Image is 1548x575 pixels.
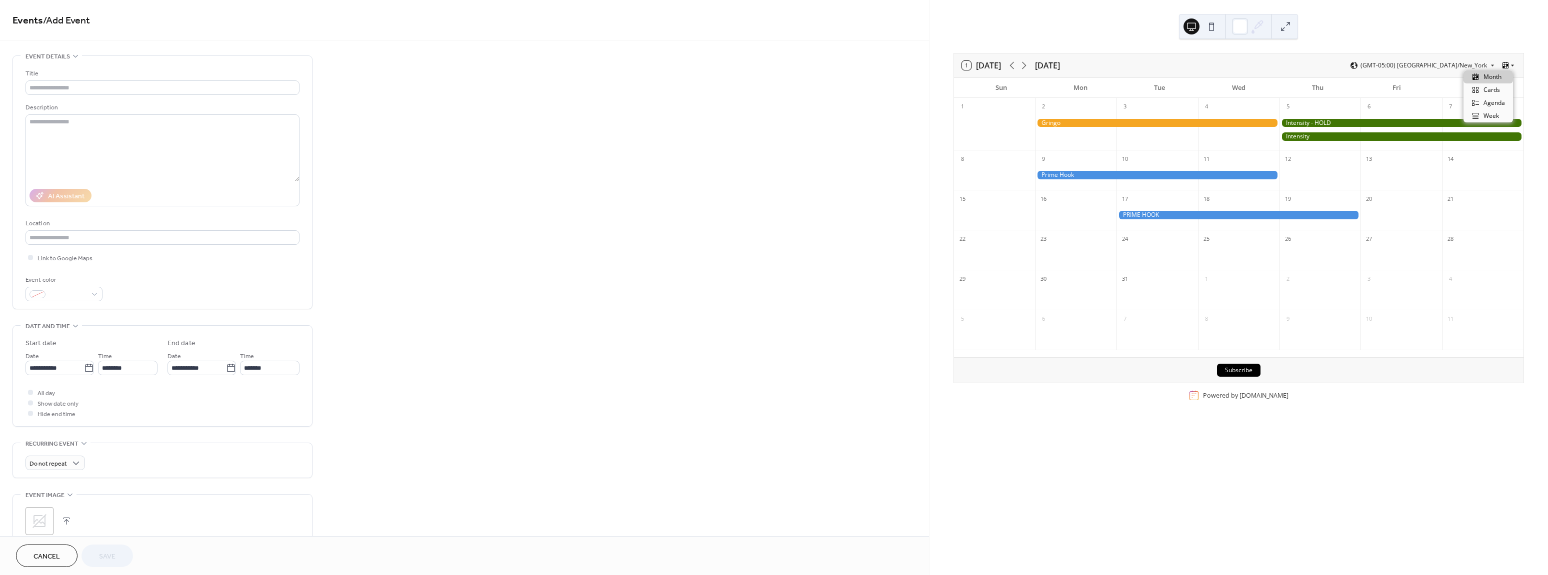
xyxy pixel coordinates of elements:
div: 12 [1282,153,1293,164]
div: Event color [25,275,100,285]
div: 6 [1363,101,1374,112]
span: / Add Event [43,11,90,30]
div: 30 [1038,273,1049,284]
div: 17 [1119,193,1130,204]
div: Location [25,218,297,229]
div: 2 [1282,273,1293,284]
div: 28 [1445,233,1456,244]
div: Intensity - HOLD [1279,119,1523,127]
div: End date [167,338,195,349]
div: PRIME HOOK [1116,211,1360,219]
div: Description [25,102,297,113]
a: [DOMAIN_NAME] [1239,391,1288,400]
div: Start date [25,338,56,349]
div: 16 [1038,193,1049,204]
span: Agenda [1483,98,1505,107]
div: Mon [1041,78,1120,98]
span: Cards [1483,85,1500,94]
div: 4 [1201,101,1212,112]
div: 29 [957,273,968,284]
div: 13 [1363,153,1374,164]
div: 14 [1445,153,1456,164]
div: 9 [1038,153,1049,164]
div: Sun [962,78,1041,98]
span: Week [1483,111,1499,120]
div: 7 [1119,313,1130,324]
div: 27 [1363,233,1374,244]
div: 5 [957,313,968,324]
div: [DATE] [1035,59,1060,71]
div: Fri [1357,78,1436,98]
span: Date [167,351,181,362]
a: Events [12,11,43,30]
span: Hide end time [37,409,75,420]
div: Intensity [1279,132,1523,141]
div: 26 [1282,233,1293,244]
div: 7 [1445,101,1456,112]
div: Title [25,68,297,79]
div: 8 [1201,313,1212,324]
div: ; [25,507,53,535]
span: Event details [25,51,70,62]
div: 24 [1119,233,1130,244]
div: Sat [1436,78,1515,98]
div: 23 [1038,233,1049,244]
span: (GMT-05:00) [GEOGRAPHIC_DATA]/New_York [1360,62,1487,68]
div: 19 [1282,193,1293,204]
div: 10 [1363,313,1374,324]
div: 4 [1445,273,1456,284]
div: Gringo [1035,119,1279,127]
div: 11 [1445,313,1456,324]
span: Show date only [37,399,78,409]
div: Wed [1199,78,1278,98]
span: Cancel [33,552,60,562]
div: 6 [1038,313,1049,324]
div: Prime Hook [1035,171,1279,179]
span: All day [37,388,55,399]
div: 2 [1038,101,1049,112]
button: Cancel [16,545,77,567]
div: 9 [1282,313,1293,324]
span: Do not repeat [29,458,67,470]
div: 22 [957,233,968,244]
div: 10 [1119,153,1130,164]
span: Recurring event [25,439,78,449]
button: 1[DATE] [958,58,1004,72]
div: Thu [1278,78,1357,98]
div: 3 [1363,273,1374,284]
div: 1 [1201,273,1212,284]
span: Month [1483,72,1501,81]
div: Tue [1120,78,1199,98]
div: 18 [1201,193,1212,204]
span: Date and time [25,321,70,332]
button: Subscribe [1217,364,1260,377]
div: 1 [957,101,968,112]
div: 11 [1201,153,1212,164]
div: 5 [1282,101,1293,112]
div: Powered by [1203,391,1288,400]
span: Time [98,351,112,362]
div: 8 [957,153,968,164]
span: Time [240,351,254,362]
div: 31 [1119,273,1130,284]
div: 20 [1363,193,1374,204]
div: 3 [1119,101,1130,112]
span: Link to Google Maps [37,253,92,264]
div: 21 [1445,193,1456,204]
span: Date [25,351,39,362]
span: Event image [25,490,64,501]
div: 15 [957,193,968,204]
div: 25 [1201,233,1212,244]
